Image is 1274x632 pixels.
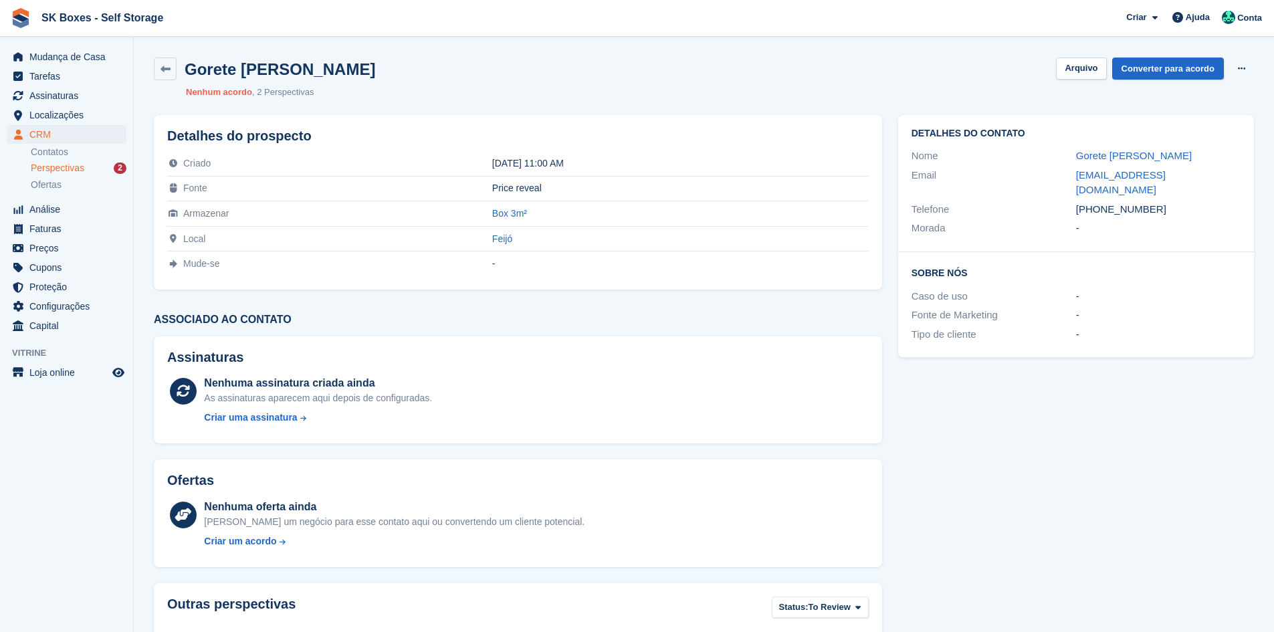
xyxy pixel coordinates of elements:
a: Loja de pré-visualização [110,364,126,381]
a: menu [7,278,126,296]
a: menu [7,67,126,86]
a: Ofertas [31,178,126,192]
div: Caso de uso [912,289,1076,304]
div: - [1076,308,1241,323]
a: [EMAIL_ADDRESS][DOMAIN_NAME] [1076,169,1166,196]
span: Capital [29,316,110,335]
li: 2 Perspectivas [252,86,314,99]
div: Nenhuma oferta ainda [204,499,585,515]
a: Feijó [492,233,512,244]
a: menu [7,239,126,257]
span: Configurações [29,297,110,316]
h3: Associado ao contato [154,314,882,326]
a: menu [7,297,126,316]
span: Cupons [29,258,110,277]
div: - [492,258,869,269]
a: menu [7,125,126,144]
div: Criar um acordo [204,534,276,548]
h2: Gorete [PERSON_NAME] [185,60,375,78]
span: Ofertas [31,179,62,191]
div: Tipo de cliente [912,327,1076,342]
div: [PHONE_NUMBER] [1076,202,1241,217]
span: Vitrine [12,346,133,360]
div: Criar uma assinatura [204,411,297,425]
button: Arquivo [1056,58,1106,80]
span: Conta [1237,11,1262,25]
span: Perspectivas [31,162,84,175]
a: menu [7,258,126,277]
h2: Ofertas [167,473,214,488]
a: Criar um acordo [204,534,585,548]
span: Proteção [29,278,110,296]
a: Box 3m² [492,208,527,219]
div: - [1076,289,1241,304]
div: Fonte de Marketing [912,308,1076,323]
div: [PERSON_NAME] um negócio para esse contato aqui ou convertendo um cliente potencial. [204,515,585,529]
a: Gorete [PERSON_NAME] [1076,150,1192,161]
span: Mude-se [183,258,219,269]
div: Nenhuma assinatura criada ainda [204,375,432,391]
button: Status: To Review [772,597,869,619]
a: menu [7,86,126,105]
h2: Sobre Nós [912,266,1241,279]
span: Tarefas [29,67,110,86]
a: menu [7,47,126,66]
span: Armazenar [183,208,229,219]
a: Contatos [31,146,126,159]
a: menu [7,316,126,335]
div: - [1076,327,1241,342]
div: Price reveal [492,183,869,193]
span: Localizações [29,106,110,124]
img: SK Boxes - Comercial [1222,11,1235,24]
a: Criar uma assinatura [204,411,432,425]
span: Fonte [183,183,207,193]
span: Criado [183,158,211,169]
h2: Detalhes do prospecto [167,128,869,144]
a: Converter para acordo [1112,58,1224,80]
span: Loja online [29,363,110,382]
li: Nenhum acordo [186,86,252,99]
a: SK Boxes - Self Storage [36,7,169,29]
a: menu [7,106,126,124]
h2: Assinaturas [167,350,869,365]
span: Status: [779,601,809,614]
span: Análise [29,200,110,219]
div: [DATE] 11:00 AM [492,158,869,169]
div: - [1076,221,1241,236]
span: Preços [29,239,110,257]
span: Criar [1126,11,1146,24]
img: stora-icon-8386f47178a22dfd0bd8f6a31ec36ba5ce8667c1dd55bd0f319d3a0aa187defe.svg [11,8,31,28]
div: Telefone [912,202,1076,217]
a: menu [7,363,126,382]
a: Perspectivas 2 [31,161,126,175]
span: Local [183,233,205,244]
span: To Review [809,601,851,614]
span: Faturas [29,219,110,238]
a: menu [7,219,126,238]
div: Nome [912,148,1076,164]
div: As assinaturas aparecem aqui depois de configuradas. [204,391,432,405]
div: Email [912,168,1076,198]
div: Morada [912,221,1076,236]
span: Ajuda [1186,11,1210,24]
span: CRM [29,125,110,144]
span: Assinaturas [29,86,110,105]
a: menu [7,200,126,219]
span: Mudança de Casa [29,47,110,66]
div: 2 [114,163,126,174]
h2: Outras perspectivas [167,597,296,621]
h2: Detalhes do contato [912,128,1241,139]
